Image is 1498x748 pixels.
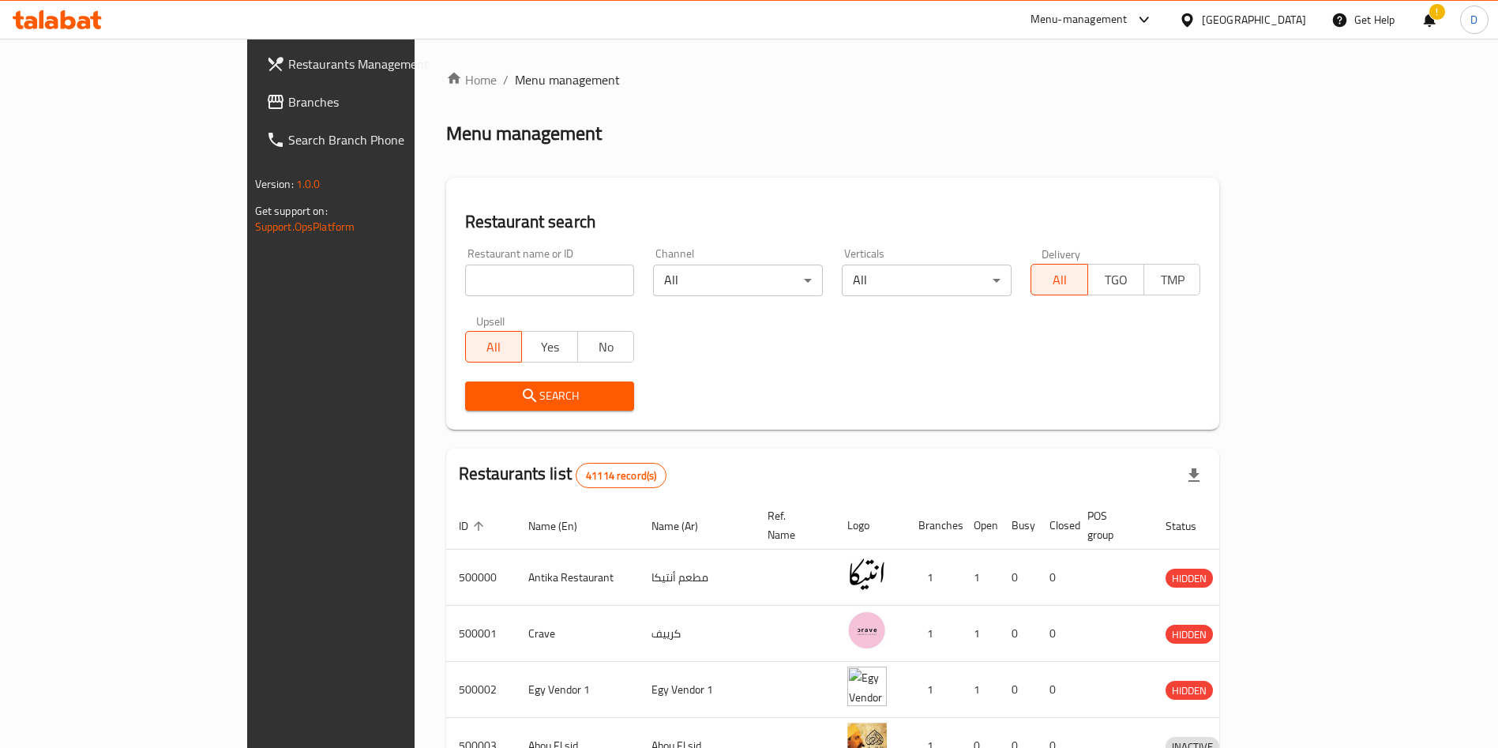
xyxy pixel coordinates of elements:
td: Egy Vendor 1 [639,662,755,718]
h2: Restaurants list [459,462,667,488]
td: 1 [906,550,961,606]
div: HIDDEN [1166,625,1213,644]
td: 1 [906,606,961,662]
span: Get support on: [255,201,328,221]
td: Egy Vendor 1 [516,662,639,718]
a: Support.OpsPlatform [255,216,355,237]
span: Branches [288,92,485,111]
h2: Menu management [446,121,602,146]
div: Export file [1175,457,1213,494]
th: Branches [906,502,961,550]
td: 1 [961,606,999,662]
span: HIDDEN [1166,682,1213,700]
th: Busy [999,502,1037,550]
div: HIDDEN [1166,681,1213,700]
div: All [653,265,823,296]
input: Search for restaurant name or ID.. [465,265,635,296]
td: 1 [961,662,999,718]
span: TMP [1151,269,1194,291]
li: / [503,70,509,89]
span: Ref. Name [768,506,816,544]
h2: Restaurant search [465,210,1201,234]
td: 0 [1037,550,1075,606]
td: 1 [906,662,961,718]
button: TMP [1143,264,1200,295]
div: [GEOGRAPHIC_DATA] [1202,11,1306,28]
nav: breadcrumb [446,70,1220,89]
img: Egy Vendor 1 [847,667,887,706]
button: All [465,331,522,363]
td: 1 [961,550,999,606]
span: Search [478,386,622,406]
button: Search [465,382,635,411]
span: Yes [528,336,572,359]
td: 0 [1037,606,1075,662]
img: Crave [847,611,887,650]
span: Status [1166,517,1217,536]
td: 0 [999,606,1037,662]
div: Total records count [576,463,666,488]
img: Antika Restaurant [847,554,887,594]
span: HIDDEN [1166,626,1213,644]
span: Search Branch Phone [288,130,485,149]
td: مطعم أنتيكا [639,550,755,606]
th: Closed [1037,502,1075,550]
span: HIDDEN [1166,569,1213,588]
span: D [1470,11,1477,28]
span: Name (Ar) [651,517,719,536]
td: 0 [999,662,1037,718]
span: All [1038,269,1081,291]
button: TGO [1087,264,1144,295]
th: Open [961,502,999,550]
button: No [577,331,634,363]
a: Branches [253,83,497,121]
label: Delivery [1042,248,1081,259]
span: ID [459,517,489,536]
label: Upsell [476,315,505,326]
span: 41114 record(s) [576,468,666,483]
td: 0 [999,550,1037,606]
a: Restaurants Management [253,45,497,83]
a: Search Branch Phone [253,121,497,159]
td: Antika Restaurant [516,550,639,606]
span: POS group [1087,506,1134,544]
span: Name (En) [528,517,598,536]
td: Crave [516,606,639,662]
span: Version: [255,174,294,194]
th: Logo [835,502,906,550]
span: No [584,336,628,359]
span: 1.0.0 [296,174,321,194]
span: TGO [1094,269,1138,291]
span: Menu management [515,70,620,89]
td: كرييف [639,606,755,662]
div: HIDDEN [1166,569,1213,588]
div: Menu-management [1031,10,1128,29]
button: All [1031,264,1087,295]
span: All [472,336,516,359]
div: All [842,265,1012,296]
td: 0 [1037,662,1075,718]
span: Restaurants Management [288,55,485,73]
button: Yes [521,331,578,363]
